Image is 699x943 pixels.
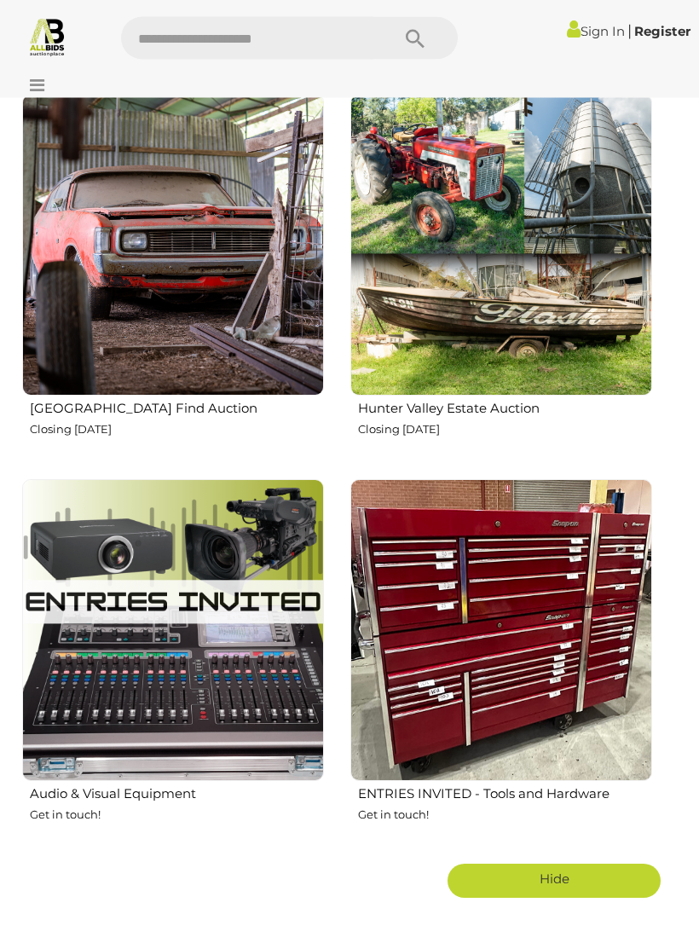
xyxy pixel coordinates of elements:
p: Get in touch! [358,806,652,825]
img: Allbids.com.au [27,17,67,57]
span: Hide [540,871,569,888]
a: Sign In [567,23,625,39]
a: Hide [448,865,661,899]
a: [GEOGRAPHIC_DATA] Find Auction Closing [DATE] [21,94,324,466]
h2: [GEOGRAPHIC_DATA] Find Auction [30,398,324,417]
img: Audio & Visual Equipment [22,480,324,782]
p: Closing [DATE] [30,420,324,440]
a: Hunter Valley Estate Auction Closing [DATE] [349,94,652,466]
a: Audio & Visual Equipment Get in touch! [21,479,324,852]
button: Search [373,17,458,60]
h2: Hunter Valley Estate Auction [358,398,652,417]
h2: ENTRIES INVITED - Tools and Hardware [358,784,652,802]
p: Get in touch! [30,806,324,825]
a: Register [634,23,690,39]
span: | [627,21,632,40]
img: Hunter Valley Estate Auction [350,95,652,396]
p: Closing [DATE] [358,420,652,440]
h2: Audio & Visual Equipment [30,784,324,802]
img: ENTRIES INVITED - Tools and Hardware [350,480,652,782]
img: Hunter Valley Barn Find Auction [22,95,324,396]
a: ENTRIES INVITED - Tools and Hardware Get in touch! [349,479,652,852]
